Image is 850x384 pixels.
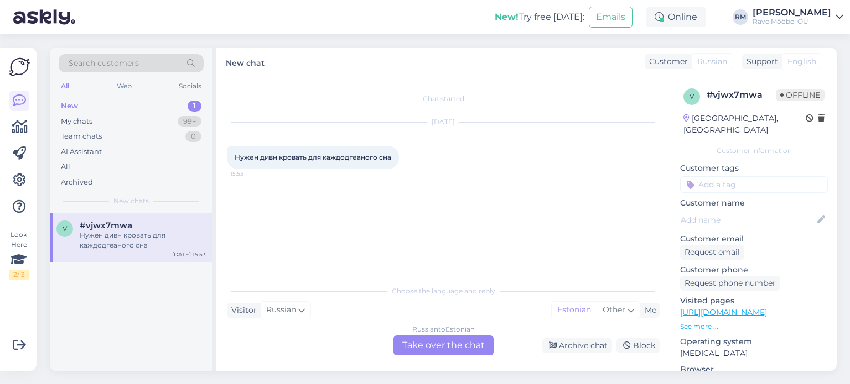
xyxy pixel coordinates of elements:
p: Browser [680,364,828,375]
div: 2 / 3 [9,270,29,280]
p: Customer phone [680,264,828,276]
span: v [690,92,694,101]
div: Нужен дивн кровать для каждодгеаного сна [80,230,206,250]
p: Customer tags [680,162,828,174]
span: Offline [776,89,825,101]
a: [URL][DOMAIN_NAME] [680,307,767,317]
button: Emails [589,7,633,28]
p: Visited pages [680,295,828,307]
img: Askly Logo [9,56,30,77]
div: Request phone number [680,276,780,291]
p: See more ... [680,322,828,332]
div: [DATE] [227,117,660,127]
div: Chat started [227,94,660,104]
span: v [63,224,67,233]
div: Look Here [9,230,29,280]
div: Rave Mööbel OÜ [753,17,831,26]
div: Try free [DATE]: [495,10,584,24]
span: Нужен дивн кровать для каждодгеаного сна [235,153,391,161]
div: 1 [188,101,201,112]
span: Russian [697,56,727,67]
div: AI Assistant [61,146,102,157]
div: All [61,161,70,172]
input: Add name [681,214,815,226]
div: Request email [680,245,744,260]
div: Archived [61,177,93,188]
div: [DATE] 15:53 [172,250,206,259]
div: RM [733,9,748,25]
span: Search customers [69,57,139,69]
div: Visitor [227,304,257,316]
div: New [61,101,78,112]
input: Add a tag [680,176,828,193]
p: Operating system [680,336,828,348]
p: Customer email [680,233,828,245]
span: Russian [266,304,296,316]
div: Choose the language and reply [227,286,660,296]
div: Customer information [680,146,828,156]
div: Online [646,7,706,27]
div: Estonian [552,302,597,318]
div: [GEOGRAPHIC_DATA], [GEOGRAPHIC_DATA] [683,113,806,136]
div: [PERSON_NAME] [753,8,831,17]
div: Socials [177,79,204,93]
div: My chats [61,116,92,127]
div: Support [742,56,778,67]
div: 99+ [178,116,201,127]
span: #vjwx7mwa [80,220,132,230]
label: New chat [226,54,265,69]
p: [MEDICAL_DATA] [680,348,828,359]
div: Block [616,338,660,353]
div: Customer [645,56,688,67]
div: All [59,79,71,93]
div: Team chats [61,131,102,142]
span: 15:53 [230,170,272,178]
span: Other [603,304,625,314]
p: Customer name [680,197,828,209]
div: Web [115,79,134,93]
span: New chats [113,196,149,206]
div: Russian to Estonian [412,324,475,334]
b: New! [495,12,519,22]
span: English [787,56,816,67]
div: Archive chat [542,338,612,353]
div: # vjwx7mwa [707,88,776,102]
div: 0 [185,131,201,142]
div: Me [640,304,656,316]
div: Take over the chat [393,335,494,355]
a: [PERSON_NAME]Rave Mööbel OÜ [753,8,843,26]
